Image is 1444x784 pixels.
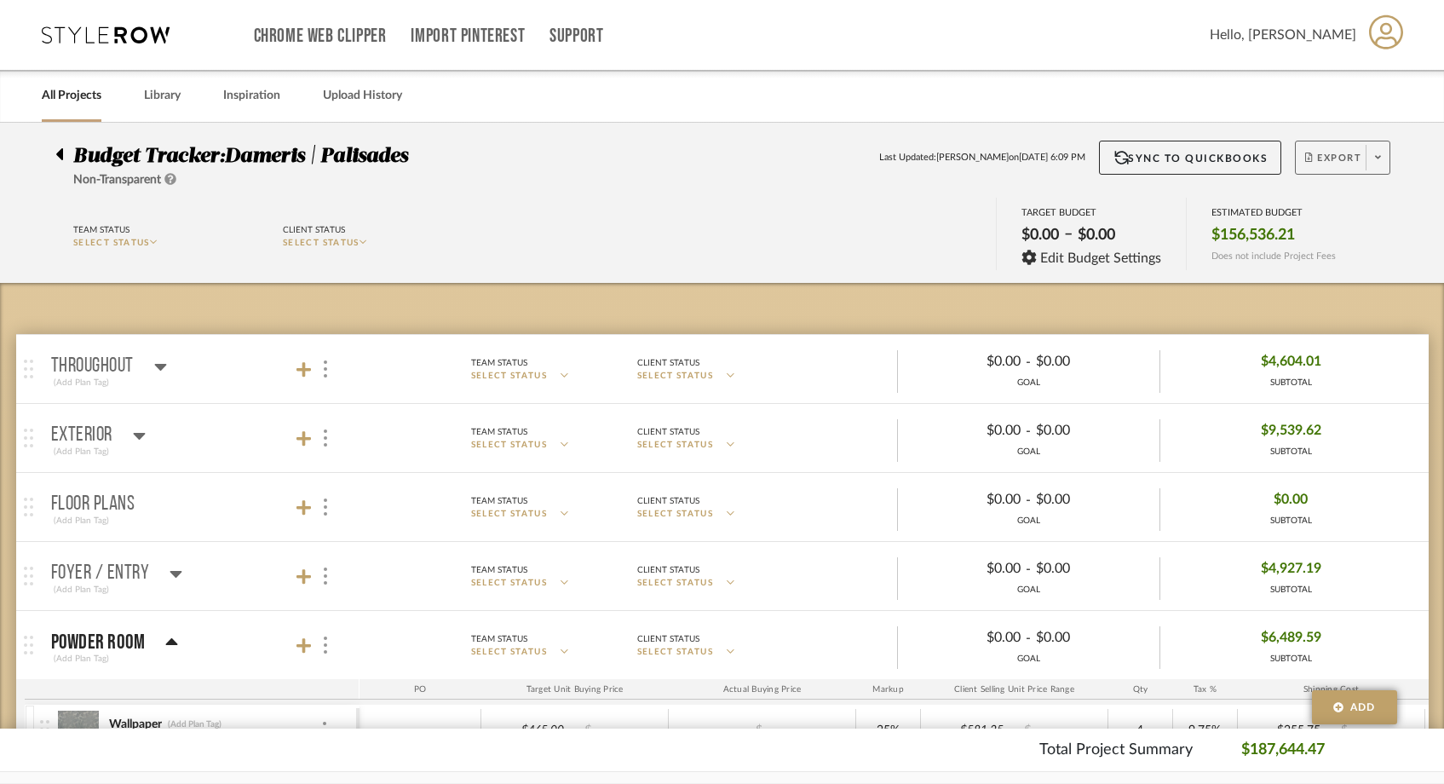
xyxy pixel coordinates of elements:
button: Add [1312,690,1397,724]
a: Library [144,84,181,107]
img: 3dots-v.svg [324,568,327,585]
span: - [1009,723,1019,740]
span: - [1026,559,1031,579]
span: [PERSON_NAME] [936,151,1009,165]
a: All Projects [42,84,101,107]
img: 3dots-v.svg [324,429,327,447]
span: - [1026,628,1031,649]
p: Throughout [51,356,134,377]
div: TARGET BUDGET [1021,207,1162,218]
div: GOAL [898,584,1159,597]
a: Upload History [323,84,402,107]
div: Tax % [1173,679,1238,700]
img: 3dots-v.svg [324,360,327,378]
mat-expansion-panel-header: Foyer / Entry(Add Plan Tag)Team StatusSELECT STATUSClient StatusSELECT STATUS$0.00-$0.00GOAL$4,92... [16,542,1429,610]
div: $0.00 [1016,221,1064,250]
div: PO [360,679,481,700]
div: 4 [1113,718,1167,743]
div: 9.75% [1178,718,1232,743]
span: $9,539.62 [1261,418,1321,444]
div: GOAL [898,377,1159,389]
div: (Add Plan Tag) [51,444,112,459]
span: Budget Tracker: [73,146,225,166]
span: SELECT STATUS [73,239,150,247]
span: $6,489.59 [1261,625,1321,651]
div: $_ [579,718,663,743]
mat-expansion-panel-header: Powder Room(Add Plan Tag)Team StatusSELECT STATUSClient StatusSELECT STATUS$0.00-$0.00GOAL$6,489.... [16,611,1429,679]
span: - [1026,490,1031,510]
div: Client Selling Unit Price Range [921,679,1108,700]
img: grip.svg [24,498,33,516]
mat-expansion-panel-header: Throughout(Add Plan Tag)Team StatusSELECT STATUSClient StatusSELECT STATUS$0.00-$0.00GOAL$4,604.0... [16,335,1429,403]
div: Client Status [637,631,699,647]
span: Hello, [PERSON_NAME] [1210,25,1356,45]
div: $255.75 [1243,718,1326,743]
span: SELECT STATUS [637,646,714,659]
div: ESTIMATED BUDGET [1211,207,1336,218]
div: GOAL [898,446,1159,458]
div: $581.25 [926,718,1010,743]
div: $0.00 [912,349,1026,375]
div: GOAL [898,653,1159,666]
div: SUBTOTAL [1261,446,1321,458]
span: SELECT STATUS [637,508,714,521]
div: Team Status [471,424,527,440]
img: vertical-grip.svg [40,720,49,739]
p: Foyer / Entry [51,563,150,584]
span: Non-Transparent [73,174,161,186]
a: Chrome Web Clipper [254,29,387,43]
span: $0.00 [1274,487,1308,513]
div: (Add Plan Tag) [51,513,112,528]
div: GOAL [898,515,1159,527]
div: Target Unit Buying Price [481,679,669,700]
p: $187,644.47 [1241,739,1325,762]
div: (Add Plan Tag) [167,718,222,730]
div: Client Status [637,562,699,578]
mat-expansion-panel-header: Exterior(Add Plan Tag)Team StatusSELECT STATUSClient StatusSELECT STATUS$0.00-$0.00GOAL$9,539.62S... [16,404,1429,472]
span: - [1026,421,1031,441]
div: $0.00 [1073,221,1120,250]
div: $0.00 [912,487,1026,513]
div: SUBTOTAL [1261,584,1321,597]
div: SUBTOTAL [1261,653,1321,666]
div: SUBTOTAL [1270,515,1312,527]
div: Client Status [637,424,699,440]
div: $0.00 [1031,556,1145,582]
div: Wallpaper [108,717,163,733]
div: $0.00 [912,625,1026,651]
div: Team Status [73,222,129,238]
p: Powder Room [51,632,146,653]
span: Last Updated: [879,151,936,165]
img: grip.svg [24,636,33,654]
span: Edit Budget Settings [1040,251,1161,266]
span: Add [1350,700,1376,715]
span: SELECT STATUS [471,370,548,383]
div: Team Status [471,562,527,578]
div: Qty [1108,679,1173,700]
div: Client Status [637,493,699,509]
span: SELECT STATUS [637,577,714,590]
div: $0.00 [912,556,1026,582]
span: Export [1305,152,1361,177]
img: 3dots-v.svg [323,722,326,739]
span: SELECT STATUS [637,439,714,452]
span: $4,927.19 [1261,556,1321,582]
div: (Add Plan Tag) [51,582,112,597]
div: Team Status [471,355,527,371]
span: SELECT STATUS [637,370,714,383]
span: SELECT STATUS [283,239,360,247]
div: $465.00 [486,718,570,743]
div: Actual Buying Price [669,679,856,700]
div: $0.00 [1031,418,1145,444]
span: - [569,723,579,740]
div: $0.00 [1031,487,1145,513]
p: Floor Plans [51,494,135,515]
div: $_ [1019,718,1102,743]
img: 3dots-v.svg [324,499,327,516]
a: Inspiration [223,84,280,107]
div: (Add Plan Tag) [51,651,112,666]
a: Support [549,29,603,43]
img: grip.svg [24,360,33,378]
div: (Add Plan Tag) [51,375,112,390]
span: Dameris | Palisades [225,146,408,166]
